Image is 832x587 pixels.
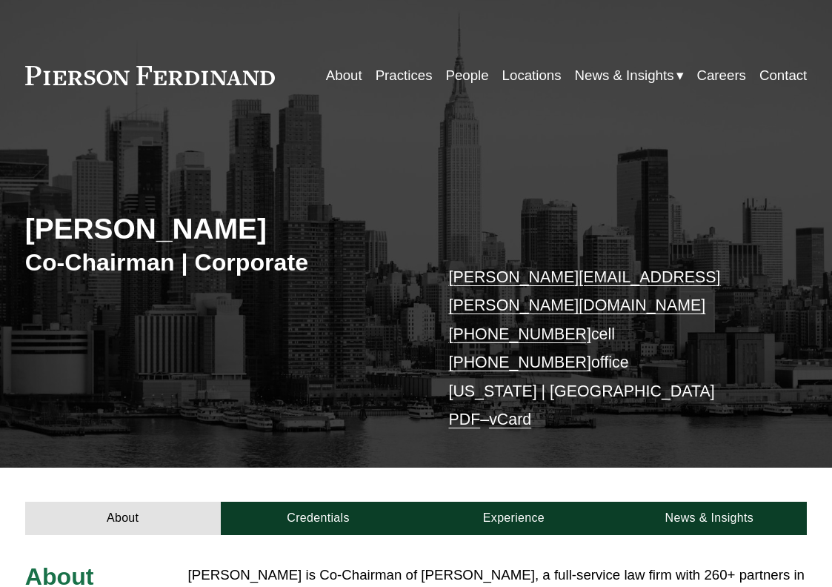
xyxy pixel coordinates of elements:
[25,248,416,278] h3: Co-Chairman | Corporate
[696,62,745,89] a: Careers
[448,263,774,434] p: cell office [US_STATE] | [GEOGRAPHIC_DATA] –
[326,62,362,89] a: About
[416,502,612,535] a: Experience
[489,411,531,428] a: vCard
[575,63,674,88] span: News & Insights
[25,502,221,535] a: About
[448,325,590,343] a: [PHONE_NUMBER]
[25,211,416,246] h2: [PERSON_NAME]
[448,268,720,315] a: [PERSON_NAME][EMAIL_ADDRESS][PERSON_NAME][DOMAIN_NAME]
[575,62,684,89] a: folder dropdown
[611,502,807,535] a: News & Insights
[445,62,488,89] a: People
[448,354,590,371] a: [PHONE_NUMBER]
[502,62,562,89] a: Locations
[448,411,480,428] a: PDF
[221,502,416,535] a: Credentials
[376,62,433,89] a: Practices
[759,62,807,89] a: Contact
